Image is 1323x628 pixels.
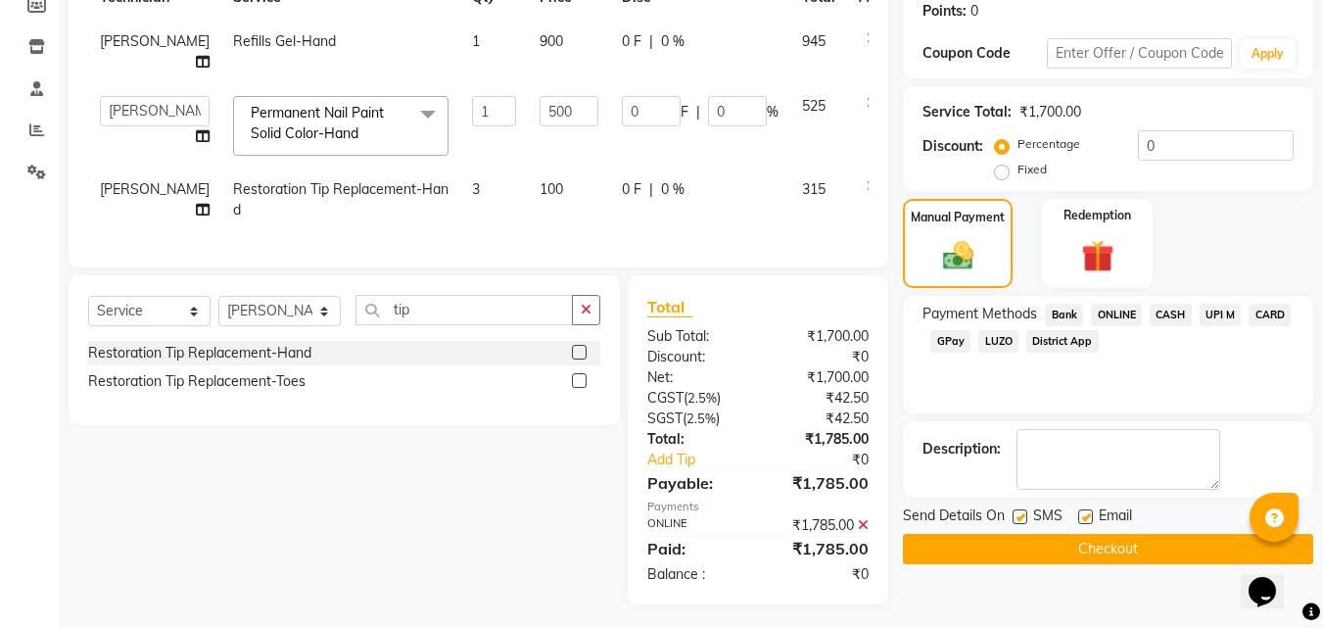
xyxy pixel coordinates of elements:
span: 525 [802,97,826,115]
span: CGST [647,389,684,407]
span: 100 [540,180,563,198]
div: Balance : [633,564,758,585]
span: 3 [472,180,480,198]
span: Total [647,297,692,317]
label: Percentage [1017,135,1080,153]
span: CASH [1150,304,1192,326]
span: Permanent Nail Paint Solid Color-Hand [251,104,384,142]
span: 0 % [661,179,685,200]
span: Restoration Tip Replacement-Hand [233,180,449,218]
div: ₹42.50 [758,388,883,409]
div: Restoration Tip Replacement-Toes [88,371,306,392]
div: ₹0 [780,450,884,470]
div: ₹1,785.00 [758,471,883,495]
span: District App [1026,330,1099,353]
div: ₹1,700.00 [758,326,883,347]
iframe: chat widget [1241,550,1303,608]
span: | [649,179,653,200]
div: Service Total: [922,102,1012,122]
span: | [696,102,700,122]
div: Total: [633,429,758,450]
span: Email [1099,506,1132,530]
span: Payment Methods [922,304,1037,324]
span: SMS [1033,506,1063,530]
div: Payments [647,499,869,515]
span: Bank [1045,304,1083,326]
span: LUZO [978,330,1018,353]
span: GPay [930,330,970,353]
div: ₹1,700.00 [758,367,883,388]
span: 0 % [661,31,685,52]
span: Send Details On [903,506,1005,530]
span: 945 [802,32,826,50]
div: Sub Total: [633,326,758,347]
label: Redemption [1063,207,1131,224]
img: _gift.svg [1071,236,1124,276]
span: UPI M [1200,304,1242,326]
input: Enter Offer / Coupon Code [1047,38,1232,69]
span: Refills Gel-Hand [233,32,336,50]
span: [PERSON_NAME] [100,180,210,198]
div: ₹0 [758,564,883,585]
span: | [649,31,653,52]
span: CARD [1249,304,1291,326]
div: ₹1,700.00 [1019,102,1081,122]
div: Restoration Tip Replacement-Hand [88,343,311,363]
span: 2.5% [687,390,717,406]
div: ₹42.50 [758,409,883,429]
div: Net: [633,367,758,388]
div: Description: [922,439,1001,459]
input: Search or Scan [355,295,573,325]
div: ₹1,785.00 [758,537,883,560]
span: % [767,102,779,122]
span: 1 [472,32,480,50]
label: Manual Payment [911,209,1005,226]
div: ONLINE [633,515,758,536]
div: ( ) [633,388,758,409]
button: Checkout [903,534,1313,564]
a: Add Tip [633,450,779,470]
div: Payable: [633,471,758,495]
span: [PERSON_NAME] [100,32,210,50]
span: 315 [802,180,826,198]
span: 2.5% [686,411,716,426]
div: Coupon Code [922,43,1046,64]
div: Points: [922,1,967,22]
div: ( ) [633,409,758,429]
div: ₹1,785.00 [758,429,883,450]
div: 0 [970,1,978,22]
span: F [681,102,688,122]
span: 900 [540,32,563,50]
span: SGST [647,410,683,427]
div: ₹1,785.00 [758,515,883,536]
a: x [358,124,367,142]
span: 0 F [622,31,641,52]
div: Paid: [633,537,758,560]
img: _cash.svg [933,238,983,273]
span: 0 F [622,179,641,200]
div: Discount: [922,136,983,157]
div: ₹0 [758,347,883,367]
button: Apply [1240,39,1296,69]
div: Discount: [633,347,758,367]
label: Fixed [1017,161,1047,178]
span: ONLINE [1091,304,1142,326]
